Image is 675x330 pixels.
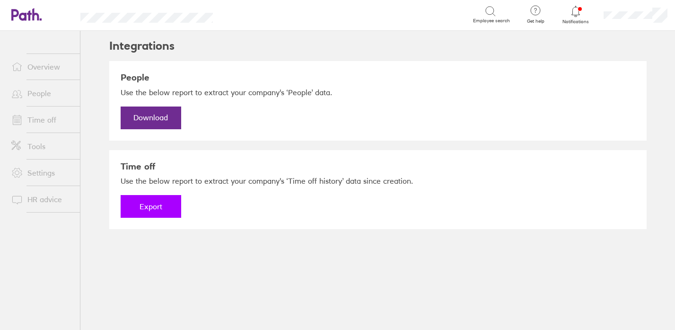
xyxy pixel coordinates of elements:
[4,137,80,156] a: Tools
[121,176,635,186] p: Use the below report to extract your company's ‘Time off history’ data since creation.
[238,10,263,18] div: Search
[4,110,80,129] a: Time off
[4,84,80,103] a: People
[121,72,635,83] h3: People
[561,5,591,25] a: Notifications
[121,161,635,172] h3: Time off
[4,57,80,76] a: Overview
[121,88,635,97] p: Use the below report to extract your company's ‘People’ data.
[121,107,181,129] a: Download
[109,31,175,61] h2: Integrations
[561,19,591,25] span: Notifications
[473,18,510,24] span: Employee search
[121,195,181,218] button: Export
[520,18,551,24] span: Get help
[4,190,80,209] a: HR advice
[4,163,80,182] a: Settings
